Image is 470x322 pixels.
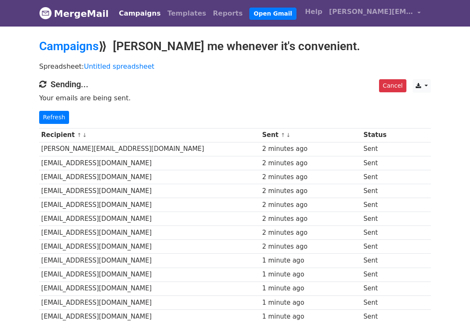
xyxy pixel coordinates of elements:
[361,254,397,268] td: Sent
[361,170,397,184] td: Sent
[302,3,326,20] a: Help
[361,240,397,254] td: Sent
[39,142,260,156] td: [PERSON_NAME][EMAIL_ADDRESS][DOMAIN_NAME]
[39,184,260,198] td: [EMAIL_ADDRESS][DOMAIN_NAME]
[39,128,260,142] th: Recipient
[82,132,87,138] a: ↓
[39,295,260,309] td: [EMAIL_ADDRESS][DOMAIN_NAME]
[361,142,397,156] td: Sent
[361,268,397,282] td: Sent
[39,226,260,240] td: [EMAIL_ADDRESS][DOMAIN_NAME]
[249,8,296,20] a: Open Gmail
[262,312,359,322] div: 1 minute ago
[39,111,69,124] a: Refresh
[262,284,359,293] div: 1 minute ago
[39,94,431,102] p: Your emails are being sent.
[39,79,431,89] h4: Sending...
[262,144,359,154] div: 2 minutes ago
[361,212,397,226] td: Sent
[326,3,424,23] a: [PERSON_NAME][EMAIL_ADDRESS][DOMAIN_NAME]
[39,170,260,184] td: [EMAIL_ADDRESS][DOMAIN_NAME]
[39,282,260,295] td: [EMAIL_ADDRESS][DOMAIN_NAME]
[361,184,397,198] td: Sent
[361,128,397,142] th: Status
[39,254,260,268] td: [EMAIL_ADDRESS][DOMAIN_NAME]
[262,200,359,210] div: 2 minutes ago
[39,198,260,212] td: [EMAIL_ADDRESS][DOMAIN_NAME]
[39,156,260,170] td: [EMAIL_ADDRESS][DOMAIN_NAME]
[39,62,431,71] p: Spreadsheet:
[164,5,209,22] a: Templates
[262,298,359,308] div: 1 minute ago
[379,79,406,92] a: Cancel
[84,62,154,70] a: Untitled spreadsheet
[262,186,359,196] div: 2 minutes ago
[361,282,397,295] td: Sent
[39,5,109,22] a: MergeMail
[262,256,359,266] div: 1 minute ago
[39,39,431,54] h2: ⟫ [PERSON_NAME] me whenever it's convenient.
[361,226,397,240] td: Sent
[39,268,260,282] td: [EMAIL_ADDRESS][DOMAIN_NAME]
[77,132,82,138] a: ↑
[262,214,359,224] div: 2 minutes ago
[39,212,260,226] td: [EMAIL_ADDRESS][DOMAIN_NAME]
[262,242,359,252] div: 2 minutes ago
[262,228,359,238] div: 2 minutes ago
[262,270,359,279] div: 1 minute ago
[361,198,397,212] td: Sent
[260,128,362,142] th: Sent
[281,132,286,138] a: ↑
[262,172,359,182] div: 2 minutes ago
[39,39,99,53] a: Campaigns
[329,7,413,17] span: [PERSON_NAME][EMAIL_ADDRESS][DOMAIN_NAME]
[39,7,52,19] img: MergeMail logo
[39,240,260,254] td: [EMAIL_ADDRESS][DOMAIN_NAME]
[361,295,397,309] td: Sent
[210,5,246,22] a: Reports
[286,132,291,138] a: ↓
[115,5,164,22] a: Campaigns
[262,158,359,168] div: 2 minutes ago
[361,156,397,170] td: Sent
